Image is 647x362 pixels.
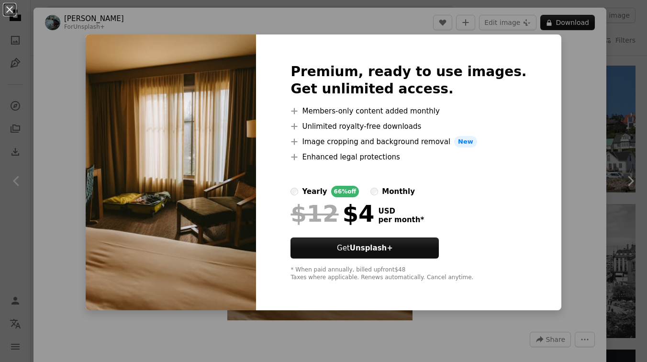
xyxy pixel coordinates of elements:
img: premium_photo-1744864165177-22dfe43dceb7 [86,34,256,310]
div: $4 [290,201,374,226]
li: Members-only content added monthly [290,105,526,117]
input: yearly66%off [290,188,298,195]
div: 66% off [331,186,359,197]
span: USD [378,207,424,215]
h2: Premium, ready to use images. Get unlimited access. [290,63,526,98]
input: monthly [370,188,378,195]
span: $12 [290,201,338,226]
button: GetUnsplash+ [290,238,439,259]
span: New [454,136,477,147]
li: Unlimited royalty-free downloads [290,121,526,132]
strong: Unsplash+ [350,244,393,252]
div: yearly [302,186,327,197]
span: per month * [378,215,424,224]
div: monthly [382,186,415,197]
div: * When paid annually, billed upfront $48 Taxes where applicable. Renews automatically. Cancel any... [290,266,526,282]
li: Enhanced legal protections [290,151,526,163]
li: Image cropping and background removal [290,136,526,147]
